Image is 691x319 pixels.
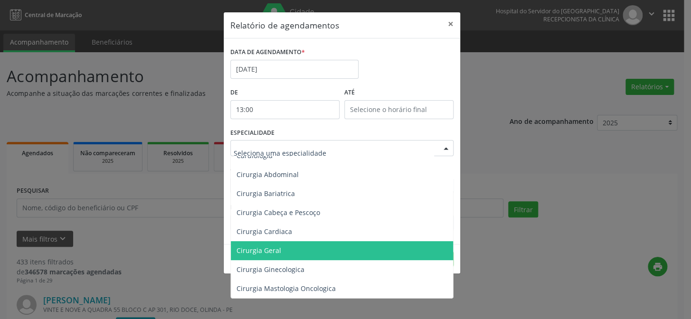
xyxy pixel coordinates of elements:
[237,227,292,236] span: Cirurgia Cardiaca
[230,85,340,100] label: De
[230,100,340,119] input: Selecione o horário inicial
[230,19,339,31] h5: Relatório de agendamentos
[344,85,454,100] label: ATÉ
[237,284,336,293] span: Cirurgia Mastologia Oncologica
[230,126,275,141] label: ESPECIALIDADE
[237,265,304,274] span: Cirurgia Ginecologica
[237,170,299,179] span: Cirurgia Abdominal
[230,60,359,79] input: Selecione uma data ou intervalo
[441,12,460,36] button: Close
[234,143,434,162] input: Seleciona uma especialidade
[237,208,320,217] span: Cirurgia Cabeça e Pescoço
[237,189,295,198] span: Cirurgia Bariatrica
[237,246,281,255] span: Cirurgia Geral
[344,100,454,119] input: Selecione o horário final
[230,45,305,60] label: DATA DE AGENDAMENTO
